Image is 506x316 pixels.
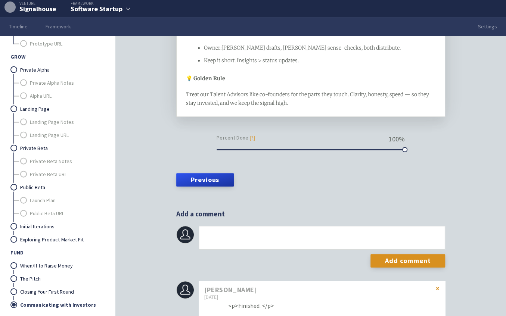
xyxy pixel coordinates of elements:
[469,17,506,36] a: Settings
[19,6,56,12] div: Signalhouse
[204,287,440,293] span: [PERSON_NAME]
[20,233,104,246] a: Exploring Product-Market Fit
[204,57,299,64] span: Keep it short. Insights > status updates.
[176,226,194,244] img: CS
[177,281,194,298] img: Chris Stiemert
[30,90,104,103] a: Alpha URL
[71,6,122,12] div: Software Startup
[228,301,440,310] div: <p>Finished. </p>
[250,134,255,141] a: [?]
[204,44,221,51] span: Owner:
[20,142,104,155] a: Private Beta
[186,75,225,82] span: 💡 Golden Rule
[20,285,104,298] a: Closing Your First Round
[30,168,104,181] a: Private Beta URL
[176,173,234,187] a: Previous
[20,63,104,76] a: Private Alpha
[370,254,445,267] input: Add comment
[30,37,104,50] a: Prototype URL
[30,129,104,142] a: Landing Page URL
[176,209,445,219] h2: Add a comment
[30,76,104,90] a: Private Alpha Notes
[30,194,104,207] a: Launch Plan
[217,134,255,142] small: Percent Done
[20,181,104,194] a: Public Beta
[37,17,80,36] a: Framework
[10,50,104,63] span: Grow
[30,207,104,220] a: Public Beta URL
[434,283,441,293] button: x
[4,1,56,13] a: Venture Signalhouse
[389,136,405,143] div: 100 %
[71,1,122,6] div: Framework
[4,1,56,6] div: Venture
[20,298,104,312] a: Communicating with Investors
[30,116,104,129] a: Landing Page Notes
[20,259,104,272] a: When/If to Raise Money
[10,246,104,259] span: Fund
[186,91,430,106] span: Treat our Talent Advisors like co-founders for the parts they touch. Clarity, honesty, speed — so...
[221,44,401,51] span: [PERSON_NAME] drafts, [PERSON_NAME] sense-checks, both distribute.
[20,220,104,233] a: Initial Iterations
[204,294,218,300] time: 2025-07-14T20:36:29.341Z
[20,103,104,116] a: Landing Page
[20,272,104,285] a: The Pitch
[30,155,104,168] a: Private Beta Notes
